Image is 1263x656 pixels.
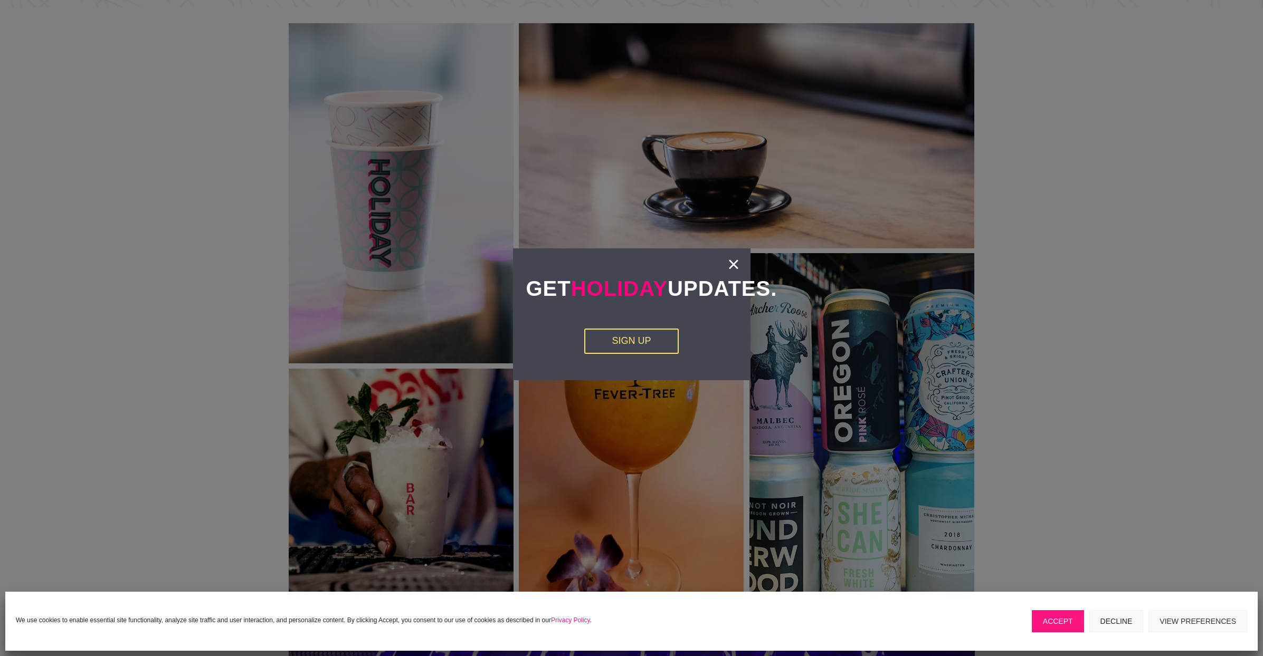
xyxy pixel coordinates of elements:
button: Decline [1089,610,1144,632]
h2: Get Updates. [526,275,737,307]
button: View preferences [1148,610,1247,632]
span: Holiday [571,277,668,300]
a: Privacy Policy [551,616,590,624]
a: Sign Up [584,329,678,354]
a: × [727,259,739,269]
p: We use cookies to enable essential site functionality, analyze site traffic and user interaction,... [16,615,592,625]
button: Accept [1032,610,1084,632]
